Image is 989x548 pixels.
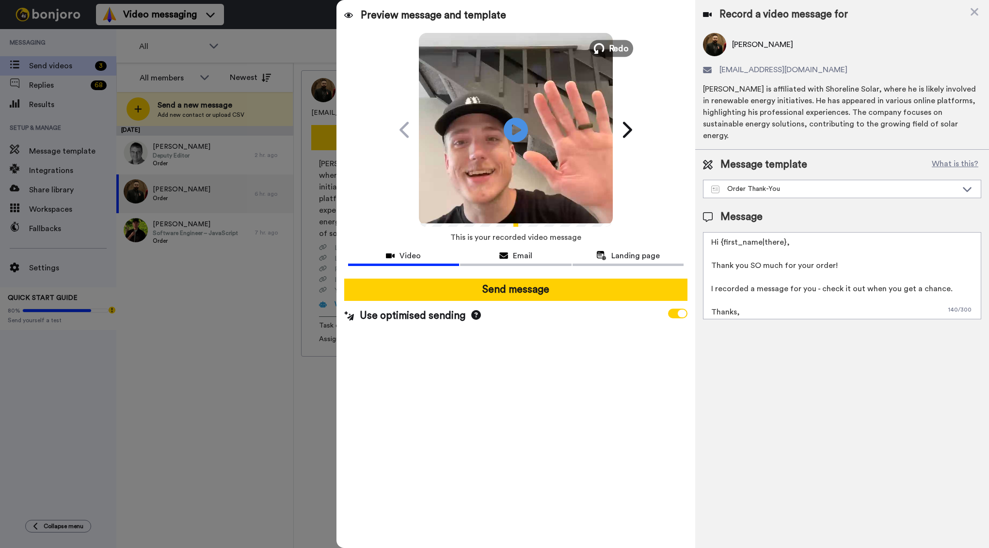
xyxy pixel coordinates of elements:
[450,227,581,248] span: This is your recorded video message
[720,210,763,224] span: Message
[703,232,981,319] textarea: Hi {first_name|there}, Thank you SO much for your order! I recorded a message for you - check it ...
[360,309,465,323] span: Use optimised sending
[611,250,660,262] span: Landing page
[703,83,981,141] div: [PERSON_NAME] is affiliated with Shoreline Solar, where he is likely involved in renewable energy...
[513,250,532,262] span: Email
[344,279,688,301] button: Send message
[929,157,981,172] button: What is this?
[719,64,847,76] span: [EMAIL_ADDRESS][DOMAIN_NAME]
[720,157,807,172] span: Message template
[711,184,957,194] div: Order Thank-You
[711,186,719,193] img: Message-temps.svg
[399,250,421,262] span: Video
